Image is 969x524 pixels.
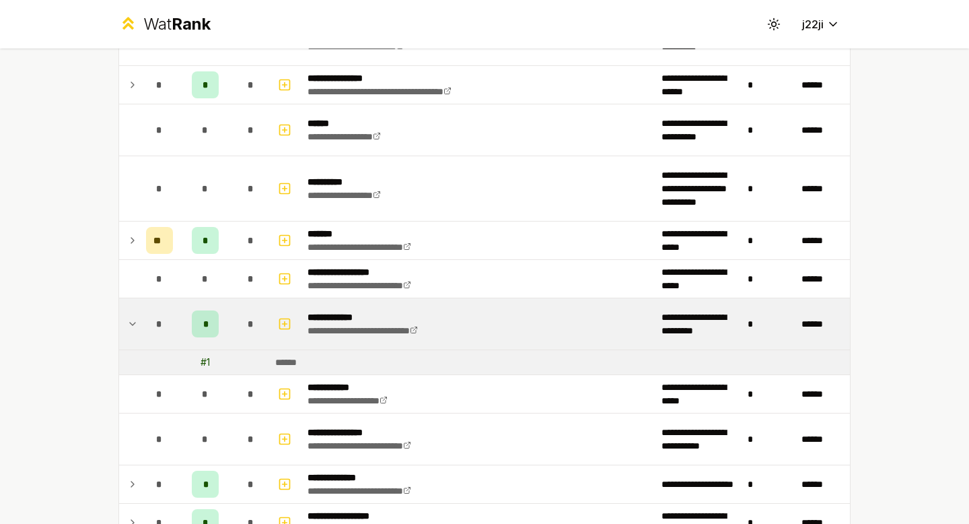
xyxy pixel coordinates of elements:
div: # 1 [201,356,210,369]
div: Wat [143,13,211,35]
span: j22ji [802,16,824,32]
span: Rank [172,14,211,34]
a: WatRank [118,13,211,35]
button: j22ji [791,12,851,36]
